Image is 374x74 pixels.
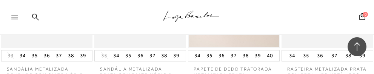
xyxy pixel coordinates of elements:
[17,50,28,61] button: 34
[78,50,88,61] button: 39
[111,50,122,61] button: 34
[54,50,64,61] button: 37
[252,50,263,61] button: 39
[287,50,297,61] button: 34
[29,50,40,61] button: 35
[147,50,158,61] button: 37
[171,50,182,61] button: 39
[301,50,311,61] button: 35
[5,52,16,59] button: 33
[240,50,251,61] button: 38
[216,50,227,61] button: 36
[315,50,325,61] button: 36
[135,50,146,61] button: 36
[357,13,368,23] button: 0
[265,50,275,61] button: 40
[228,50,239,61] button: 37
[192,50,203,61] button: 34
[123,50,134,61] button: 35
[357,50,368,61] button: 39
[329,50,340,61] button: 37
[42,50,52,61] button: 36
[159,50,169,61] button: 38
[363,12,368,17] span: 0
[99,52,109,59] button: 33
[343,50,354,61] button: 38
[66,50,76,61] button: 38
[204,50,215,61] button: 35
